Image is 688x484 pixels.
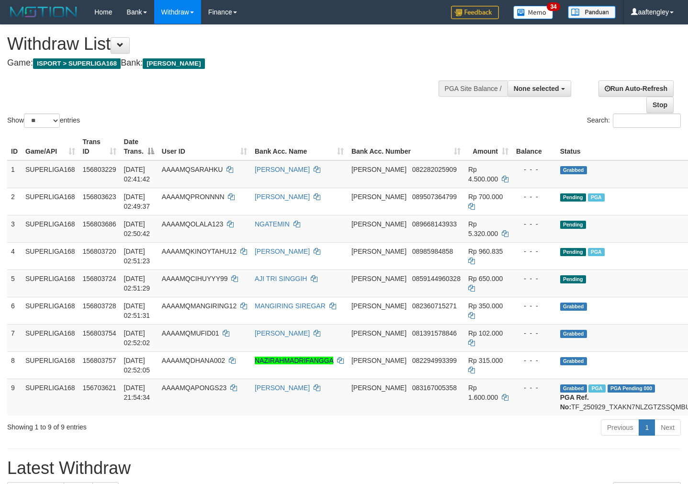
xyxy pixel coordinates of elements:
[560,303,587,311] span: Grabbed
[351,275,406,282] span: [PERSON_NAME]
[468,248,503,255] span: Rp 960.835
[560,384,587,393] span: Grabbed
[22,297,79,324] td: SUPERLIGA168
[83,329,116,337] span: 156803754
[468,193,503,201] span: Rp 700.000
[468,384,498,401] span: Rp 1.600.000
[255,384,310,392] a: [PERSON_NAME]
[7,459,681,478] h1: Latest Withdraw
[588,248,605,256] span: Marked by aafandaneth
[560,221,586,229] span: Pending
[83,193,116,201] span: 156803623
[351,329,406,337] span: [PERSON_NAME]
[124,302,150,319] span: [DATE] 02:51:31
[351,384,406,392] span: [PERSON_NAME]
[124,220,150,237] span: [DATE] 02:50:42
[7,324,22,351] td: 7
[83,220,116,228] span: 156803686
[601,419,639,436] a: Previous
[7,351,22,379] td: 8
[162,302,237,310] span: AAAAMQMANGIRING12
[412,275,461,282] span: Copy 0859144960328 to clipboard
[162,357,225,364] span: AAAAMQDHANA002
[83,357,116,364] span: 156803757
[124,248,150,265] span: [DATE] 02:51:23
[351,302,406,310] span: [PERSON_NAME]
[255,329,310,337] a: [PERSON_NAME]
[412,329,457,337] span: Copy 081391578846 to clipboard
[255,166,310,173] a: [PERSON_NAME]
[516,165,553,174] div: - - -
[451,6,499,19] img: Feedback.jpg
[516,328,553,338] div: - - -
[588,193,605,202] span: Marked by aafandaneth
[516,247,553,256] div: - - -
[7,379,22,416] td: 9
[22,133,79,160] th: Game/API: activate to sort column ascending
[120,133,158,160] th: Date Trans.: activate to sort column descending
[7,58,449,68] h4: Game: Bank:
[348,133,464,160] th: Bank Acc. Number: activate to sort column ascending
[514,85,559,92] span: None selected
[7,418,280,432] div: Showing 1 to 9 of 9 entries
[158,133,251,160] th: User ID: activate to sort column ascending
[412,302,457,310] span: Copy 082360715271 to clipboard
[608,384,655,393] span: PGA Pending
[124,329,150,347] span: [DATE] 02:52:02
[7,160,22,188] td: 1
[255,193,310,201] a: [PERSON_NAME]
[508,80,571,97] button: None selected
[7,5,80,19] img: MOTION_logo.png
[143,58,204,69] span: [PERSON_NAME]
[83,384,116,392] span: 156703621
[7,113,80,128] label: Show entries
[22,215,79,242] td: SUPERLIGA168
[613,113,681,128] input: Search:
[516,192,553,202] div: - - -
[412,166,457,173] span: Copy 082282025909 to clipboard
[439,80,508,97] div: PGA Site Balance /
[124,384,150,401] span: [DATE] 21:54:34
[255,357,333,364] a: NAZIRAHMADRIFANGGA
[255,302,326,310] a: MANGIRING SIREGAR
[560,357,587,365] span: Grabbed
[22,351,79,379] td: SUPERLIGA168
[124,275,150,292] span: [DATE] 02:51:29
[351,220,406,228] span: [PERSON_NAME]
[22,188,79,215] td: SUPERLIGA168
[7,242,22,270] td: 4
[468,357,503,364] span: Rp 315.000
[124,193,150,210] span: [DATE] 02:49:37
[412,357,457,364] span: Copy 082294993399 to clipboard
[412,248,453,255] span: Copy 08985984858 to clipboard
[7,133,22,160] th: ID
[124,357,150,374] span: [DATE] 02:52:05
[22,270,79,297] td: SUPERLIGA168
[33,58,121,69] span: ISPORT > SUPERLIGA168
[7,215,22,242] td: 3
[412,220,457,228] span: Copy 089668143933 to clipboard
[468,220,498,237] span: Rp 5.320.000
[351,357,406,364] span: [PERSON_NAME]
[587,113,681,128] label: Search:
[7,188,22,215] td: 2
[468,275,503,282] span: Rp 650.000
[7,297,22,324] td: 6
[516,274,553,283] div: - - -
[516,356,553,365] div: - - -
[22,160,79,188] td: SUPERLIGA168
[7,270,22,297] td: 5
[162,329,219,337] span: AAAAMQMUFID01
[516,301,553,311] div: - - -
[79,133,120,160] th: Trans ID: activate to sort column ascending
[22,324,79,351] td: SUPERLIGA168
[24,113,60,128] select: Showentries
[251,133,348,160] th: Bank Acc. Name: activate to sort column ascending
[639,419,655,436] a: 1
[162,220,223,228] span: AAAAMQOLALA123
[598,80,674,97] a: Run Auto-Refresh
[412,193,457,201] span: Copy 089507364799 to clipboard
[512,133,556,160] th: Balance
[255,275,307,282] a: AJI TRI SINGGIH
[468,166,498,183] span: Rp 4.500.000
